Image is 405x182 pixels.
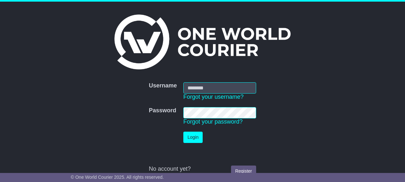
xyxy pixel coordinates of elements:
[149,107,176,114] label: Password
[114,15,290,69] img: One World
[71,175,164,180] span: © One World Courier 2025. All rights reserved.
[183,118,243,125] a: Forgot your password?
[149,166,256,173] div: No account yet?
[231,166,256,177] a: Register
[149,82,177,89] label: Username
[183,132,203,143] button: Login
[183,94,244,100] a: Forgot your username?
